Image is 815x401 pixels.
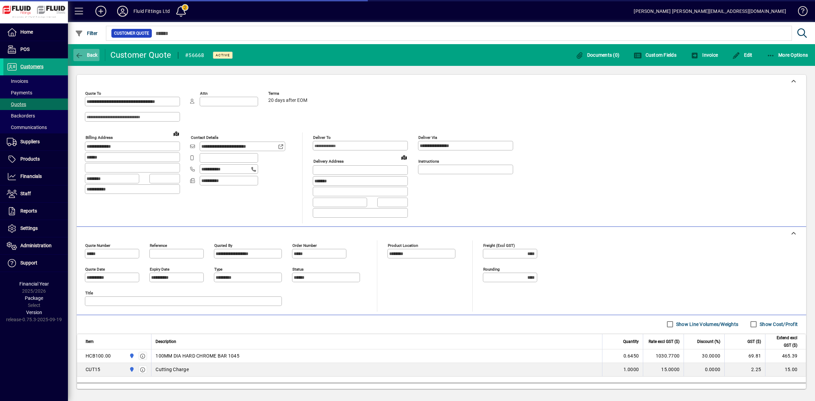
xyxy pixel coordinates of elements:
span: 20 days after EOM [268,98,307,103]
a: Financials [3,168,68,185]
span: 1.0000 [623,366,639,373]
span: Settings [20,225,38,231]
span: GST ($) [747,338,761,345]
span: AUCKLAND [127,366,135,373]
mat-label: Attn [200,91,207,96]
div: CUT15 [86,366,100,373]
a: Staff [3,185,68,202]
mat-label: Quote date [85,267,105,271]
span: Financial Year [19,281,49,287]
a: Knowledge Base [793,1,807,23]
button: Filter [73,27,99,39]
span: Back [75,52,98,58]
span: Financials [20,174,42,179]
td: 2.25 [724,363,765,377]
a: Backorders [3,110,68,122]
span: Customer Quote [114,30,149,37]
mat-label: Freight (excl GST) [483,243,515,248]
td: 69.81 [724,349,765,363]
span: Products [20,156,40,162]
button: Invoice [689,49,720,61]
span: Custom Fields [634,52,676,58]
a: View on map [171,128,182,139]
a: Payments [3,87,68,98]
button: Back [73,49,99,61]
a: Administration [3,237,68,254]
span: Description [156,338,176,345]
mat-label: Product location [388,243,418,248]
button: Documents (0) [574,49,621,61]
span: Reports [20,208,37,214]
mat-label: Quote number [85,243,110,248]
a: Products [3,151,68,168]
mat-label: Deliver To [313,135,331,140]
span: 100MM DIA HARD CHROME BAR 1045 [156,352,239,359]
mat-label: Instructions [418,159,439,164]
td: 465.39 [765,349,806,363]
button: Custom Fields [632,49,678,61]
span: Edit [732,52,753,58]
td: 15.00 [765,363,806,377]
span: Communications [7,125,47,130]
div: HCB100.00 [86,352,111,359]
mat-label: Type [214,267,222,271]
span: Home [20,29,33,35]
mat-label: Deliver via [418,135,437,140]
span: Filter [75,31,98,36]
span: Administration [20,243,52,248]
div: [PERSON_NAME] [PERSON_NAME][EMAIL_ADDRESS][DOMAIN_NAME] [634,6,786,17]
div: #56668 [185,50,204,61]
a: Reports [3,203,68,220]
span: POS [20,47,30,52]
span: Quantity [623,338,639,345]
span: Customers [20,64,43,69]
div: Fluid Fittings Ltd [133,6,170,17]
mat-label: Reference [150,243,167,248]
mat-label: Quoted by [214,243,232,248]
span: Item [86,338,94,345]
span: Invoice [691,52,718,58]
mat-label: Expiry date [150,267,169,271]
a: Quotes [3,98,68,110]
button: Profile [112,5,133,17]
span: Backorders [7,113,35,119]
button: More Options [765,49,810,61]
span: Staff [20,191,31,196]
mat-label: Status [292,267,304,271]
span: Support [20,260,37,266]
span: Active [216,53,230,57]
span: Documents (0) [575,52,619,58]
mat-label: Quote To [85,91,101,96]
span: AUCKLAND [127,352,135,360]
button: Add [90,5,112,17]
div: Customer Quote [110,50,171,60]
td: 0.0000 [684,363,724,377]
a: View on map [399,152,410,163]
span: Terms [268,91,309,96]
div: 1030.7700 [647,352,680,359]
a: POS [3,41,68,58]
td: 30.0000 [684,349,724,363]
span: Package [25,295,43,301]
mat-label: Rounding [483,267,500,271]
span: Discount (%) [697,338,720,345]
span: Invoices [7,78,28,84]
span: Version [26,310,42,315]
mat-label: Title [85,290,93,295]
app-page-header-button: Back [68,49,105,61]
a: Invoices [3,75,68,87]
span: Payments [7,90,32,95]
div: 15.0000 [647,366,680,373]
span: Rate excl GST ($) [649,338,680,345]
label: Show Cost/Profit [758,321,798,328]
span: 0.6450 [623,352,639,359]
a: Communications [3,122,68,133]
a: Home [3,24,68,41]
button: Edit [730,49,754,61]
mat-label: Order number [292,243,317,248]
a: Support [3,255,68,272]
span: Quotes [7,102,26,107]
label: Show Line Volumes/Weights [675,321,738,328]
span: More Options [767,52,808,58]
span: Extend excl GST ($) [769,334,797,349]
